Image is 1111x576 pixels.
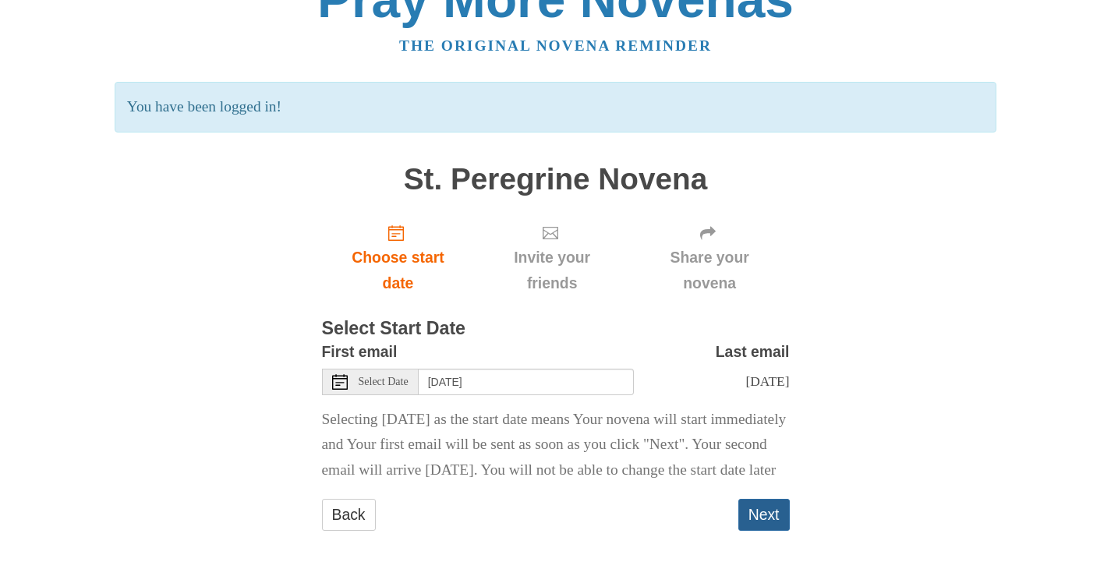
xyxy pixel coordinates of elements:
p: Selecting [DATE] as the start date means Your novena will start immediately and Your first email ... [322,407,790,484]
span: Select Date [359,376,409,387]
h3: Select Start Date [322,319,790,339]
p: You have been logged in! [115,82,996,133]
div: Click "Next" to confirm your start date first. [474,211,629,304]
span: Invite your friends [490,245,614,296]
input: Use the arrow keys to pick a date [419,369,634,395]
h1: St. Peregrine Novena [322,163,790,196]
label: First email [322,339,398,365]
button: Next [738,499,790,531]
div: Click "Next" to confirm your start date first. [630,211,790,304]
a: Choose start date [322,211,475,304]
a: The original novena reminder [399,37,712,54]
label: Last email [716,339,790,365]
span: [DATE] [745,373,789,389]
span: Choose start date [338,245,459,296]
a: Back [322,499,376,531]
span: Share your novena [646,245,774,296]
